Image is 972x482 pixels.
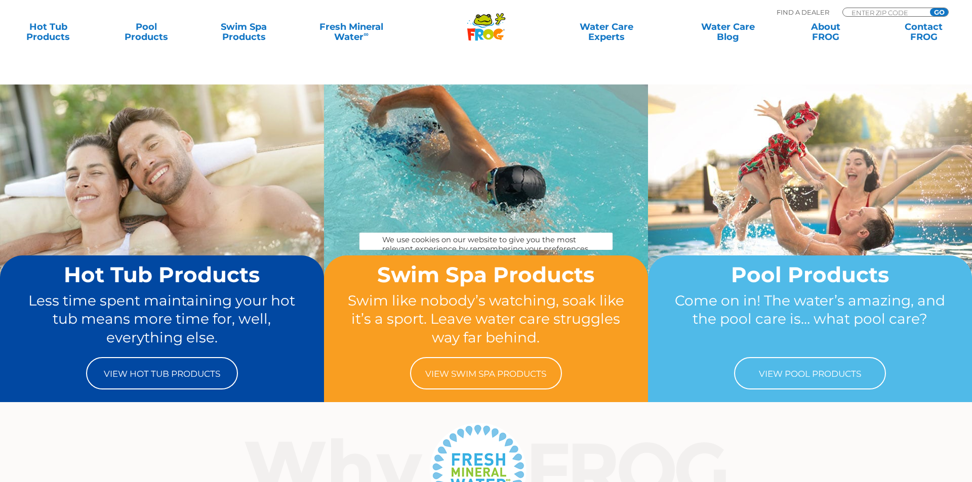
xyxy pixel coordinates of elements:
a: Water CareExperts [544,22,668,42]
a: AboutFROG [788,22,864,42]
p: Find A Dealer [777,8,829,17]
h2: Pool Products [667,263,953,286]
a: View Swim Spa Products [410,357,562,389]
p: Swim like nobody’s watching, soak like it’s a sport. Leave water care struggles way far behind. [343,291,629,347]
input: Zip Code Form [850,8,919,17]
a: Swim SpaProducts [206,22,282,42]
a: ContactFROG [886,22,962,42]
a: View Hot Tub Products [86,357,238,389]
p: Come on in! The water’s amazing, and the pool care is… what pool care? [667,291,953,347]
a: View Pool Products [734,357,886,389]
a: Fresh MineralWater∞ [304,22,399,42]
input: GO [930,8,948,16]
p: Less time spent maintaining your hot tub means more time for, well, everything else. [19,291,305,347]
a: Hot TubProducts [10,22,86,42]
h2: Swim Spa Products [343,263,629,286]
a: Water CareBlog [690,22,766,42]
h2: Hot Tub Products [19,263,305,286]
a: PoolProducts [108,22,184,42]
img: home-banner-swim-spa-short [324,84,648,326]
sup: ∞ [363,30,369,38]
div: We use cookies on our website to give you the most relevant experience by remembering your prefer... [382,235,590,281]
img: home-banner-pool-short [648,84,972,326]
